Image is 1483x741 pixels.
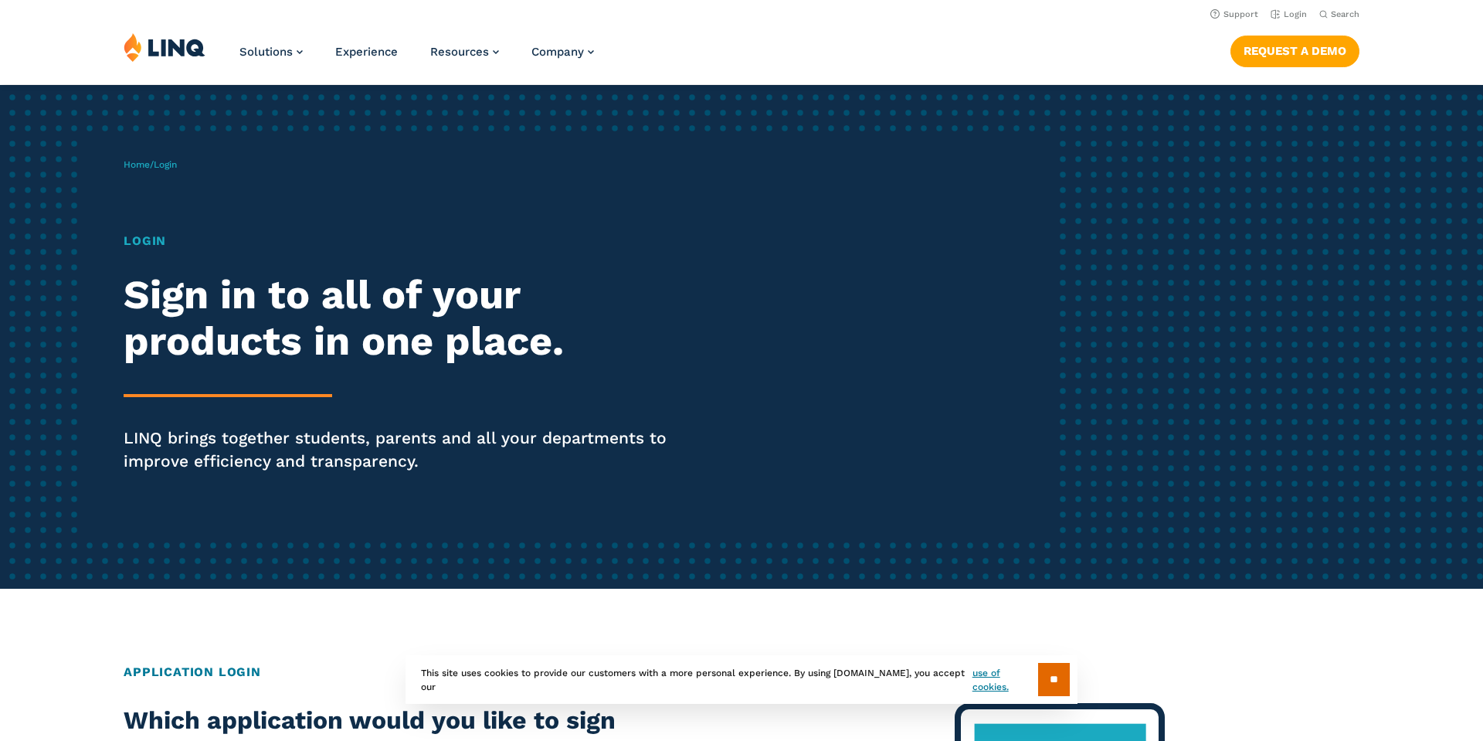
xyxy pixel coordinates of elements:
[1210,9,1258,19] a: Support
[124,159,150,170] a: Home
[239,32,594,83] nav: Primary Navigation
[239,45,303,59] a: Solutions
[972,666,1038,694] a: use of cookies.
[1319,8,1359,20] button: Open Search Bar
[1271,9,1307,19] a: Login
[124,232,695,250] h1: Login
[406,655,1077,704] div: This site uses cookies to provide our customers with a more personal experience. By using [DOMAIN...
[335,45,398,59] a: Experience
[239,45,293,59] span: Solutions
[531,45,584,59] span: Company
[124,272,695,365] h2: Sign in to all of your products in one place.
[124,663,1359,682] h2: Application Login
[430,45,489,59] span: Resources
[1230,36,1359,66] a: Request a Demo
[124,32,205,62] img: LINQ | K‑12 Software
[124,159,177,170] span: /
[1331,9,1359,19] span: Search
[531,45,594,59] a: Company
[430,45,499,59] a: Resources
[154,159,177,170] span: Login
[124,427,695,473] p: LINQ brings together students, parents and all your departments to improve efficiency and transpa...
[1230,32,1359,66] nav: Button Navigation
